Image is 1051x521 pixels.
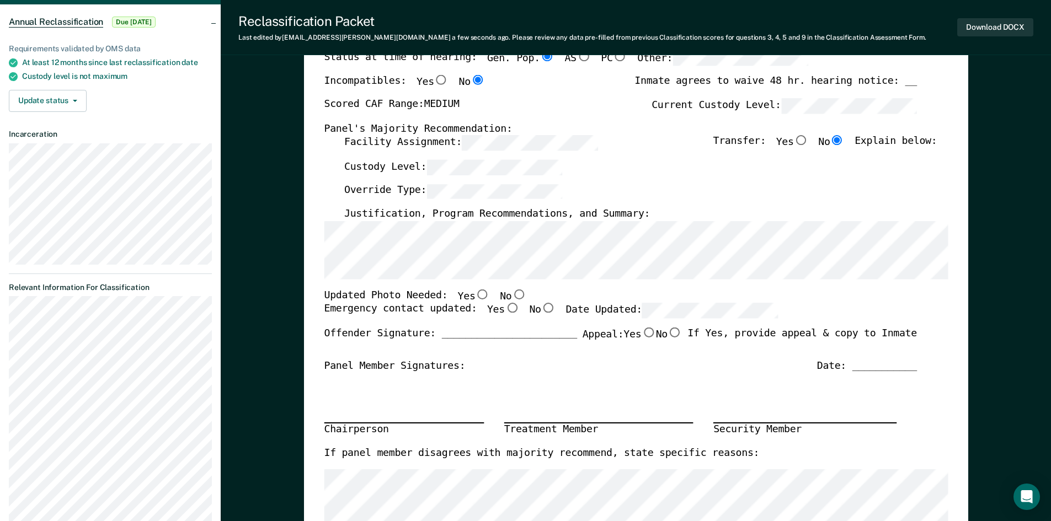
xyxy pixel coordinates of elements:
div: At least 12 months since last reclassification [22,58,212,67]
label: Custody Level: [344,160,562,175]
button: Update status [9,90,87,112]
input: No [830,136,844,146]
input: Date Updated: [642,303,777,319]
div: Inmate agrees to waive 48 hr. hearing notice: __ [634,75,917,98]
label: Facility Assignment: [344,136,597,151]
input: No [511,289,526,299]
label: No [500,289,526,303]
label: Justification, Program Recommendations, and Summary: [344,208,649,221]
input: No [541,303,555,313]
div: Reclassification Packet [238,13,926,29]
label: Yes [416,75,448,89]
span: Due [DATE] [112,17,156,28]
input: PC [612,51,627,61]
label: Other: [637,51,808,67]
input: Facility Assignment: [462,136,597,151]
label: No [818,136,845,151]
div: Open Intercom Messenger [1013,484,1040,510]
label: No [458,75,485,89]
span: Annual Reclassification [9,17,103,28]
label: Yes [457,289,489,303]
dt: Incarceration [9,130,212,139]
div: Treatment Member [504,423,693,437]
label: Yes [487,303,519,319]
label: No [655,327,682,342]
div: Transfer: Explain below: [713,136,937,160]
input: Gen. Pop. [540,51,554,61]
div: Updated Photo Needed: [324,289,526,303]
input: Current Custody Level: [781,98,916,114]
span: maximum [93,72,127,80]
label: Override Type: [344,184,562,199]
label: Gen. Pop. [487,51,554,67]
div: Emergency contact updated: [324,303,778,327]
label: Current Custody Level: [652,98,917,114]
dt: Relevant Information For Classification [9,283,212,292]
div: Date: ___________ [817,359,916,373]
label: Yes [623,327,655,342]
input: Override Type: [426,184,562,199]
input: Custody Level: [426,160,562,175]
div: Custody level is not [22,72,212,81]
input: AS [576,51,590,61]
input: Other: [673,51,808,67]
label: AS [564,51,591,67]
input: Yes [641,327,655,337]
div: Status at time of hearing: [324,51,808,76]
span: date [182,58,198,67]
label: Yes [776,136,808,151]
div: Panel Member Signatures: [324,359,465,373]
label: If panel member disagrees with majority recommend, state specific reasons: [324,447,759,460]
div: Offender Signature: _______________________ If Yes, provide appeal & copy to Inmate [324,327,916,359]
input: No [668,327,682,337]
div: Requirements validated by OMS data [9,44,212,53]
input: Yes [504,303,519,313]
label: PC [601,51,627,67]
button: Download DOCX [957,18,1033,36]
div: Last edited by [EMAIL_ADDRESS][PERSON_NAME][DOMAIN_NAME] . Please review any data pre-filled from... [238,34,926,41]
label: Appeal: [582,327,682,351]
label: Scored CAF Range: MEDIUM [324,98,459,114]
input: Yes [793,136,808,146]
input: No [470,75,484,85]
div: Panel's Majority Recommendation: [324,122,916,136]
label: No [529,303,556,319]
div: Security Member [713,423,897,437]
div: Incompatibles: [324,75,485,98]
input: Yes [434,75,448,85]
label: Date Updated: [565,303,778,319]
div: Chairperson [324,423,484,437]
span: a few seconds ago [452,34,509,41]
input: Yes [475,289,489,299]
